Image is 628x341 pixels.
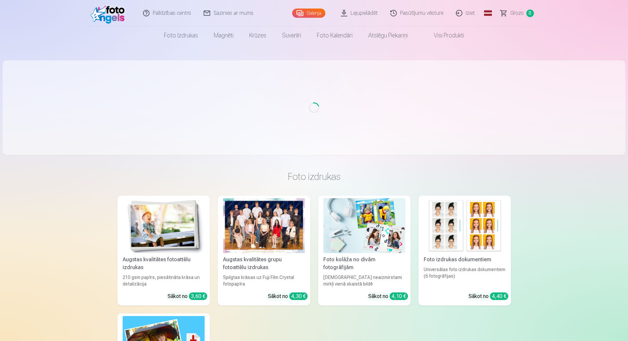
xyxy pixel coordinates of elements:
div: Augstas kvalitātes grupu fotoattēlu izdrukas [220,256,308,271]
a: Foto izdrukas dokumentiemFoto izdrukas dokumentiemUniversālas foto izdrukas dokumentiem (6 fotogr... [418,196,511,306]
div: Sākot no [168,292,207,300]
div: 3,60 € [189,292,207,300]
a: Krūzes [241,26,274,45]
a: Magnēti [206,26,241,45]
img: Foto kolāža no divām fotogrāfijām [323,198,405,253]
a: Foto izdrukas [156,26,206,45]
div: Foto izdrukas dokumentiem [421,256,508,264]
h3: Foto izdrukas [123,171,506,182]
a: Atslēgu piekariņi [360,26,415,45]
div: 210 gsm papīrs, piesātināta krāsa un detalizācija [120,274,207,287]
a: Augstas kvalitātes grupu fotoattēlu izdrukasSpilgtas krāsas uz Fuji Film Crystal fotopapīraSākot ... [218,196,310,306]
div: Universālas foto izdrukas dokumentiem (6 fotogrāfijas) [421,266,508,287]
a: Suvenīri [274,26,309,45]
div: Sākot no [469,292,508,300]
div: 4,40 € [490,292,508,300]
div: Augstas kvalitātes fotoattēlu izdrukas [120,256,207,271]
a: Augstas kvalitātes fotoattēlu izdrukasAugstas kvalitātes fotoattēlu izdrukas210 gsm papīrs, piesā... [117,196,210,306]
a: Foto kalendāri [309,26,360,45]
div: [DEMOGRAPHIC_DATA] neaizmirstami mirkļi vienā skaistā bildē [321,274,408,287]
div: 4,10 € [390,292,408,300]
a: Galerija [292,9,325,18]
img: Augstas kvalitātes fotoattēlu izdrukas [123,198,205,253]
div: Spilgtas krāsas uz Fuji Film Crystal fotopapīra [220,274,308,287]
img: Foto izdrukas dokumentiem [424,198,506,253]
div: Sākot no [368,292,408,300]
div: 4,30 € [289,292,308,300]
div: Foto kolāža no divām fotogrāfijām [321,256,408,271]
span: 0 [526,10,534,17]
span: Grozs [510,9,524,17]
div: Sākot no [268,292,308,300]
a: Foto kolāža no divām fotogrāfijāmFoto kolāža no divām fotogrāfijām[DEMOGRAPHIC_DATA] neaizmirstam... [318,196,411,306]
img: /fa1 [91,3,128,24]
a: Visi produkti [415,26,472,45]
